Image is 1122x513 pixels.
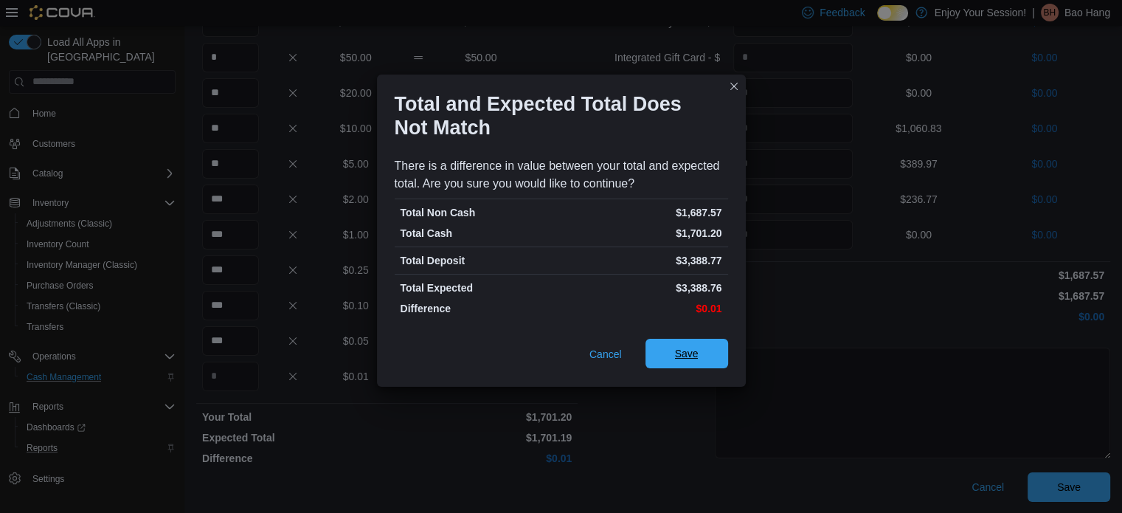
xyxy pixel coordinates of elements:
[675,346,699,361] span: Save
[401,205,558,220] p: Total Non Cash
[401,226,558,241] p: Total Cash
[395,92,716,140] h1: Total and Expected Total Does Not Match
[589,347,622,362] span: Cancel
[401,253,558,268] p: Total Deposit
[401,301,558,316] p: Difference
[564,280,722,295] p: $3,388.76
[583,340,628,369] button: Cancel
[564,253,722,268] p: $3,388.77
[395,157,728,193] div: There is a difference in value between your total and expected total. Are you sure you would like...
[401,280,558,295] p: Total Expected
[564,205,722,220] p: $1,687.57
[564,226,722,241] p: $1,701.20
[564,301,722,316] p: $0.01
[645,339,728,368] button: Save
[725,78,743,95] button: Closes this modal window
